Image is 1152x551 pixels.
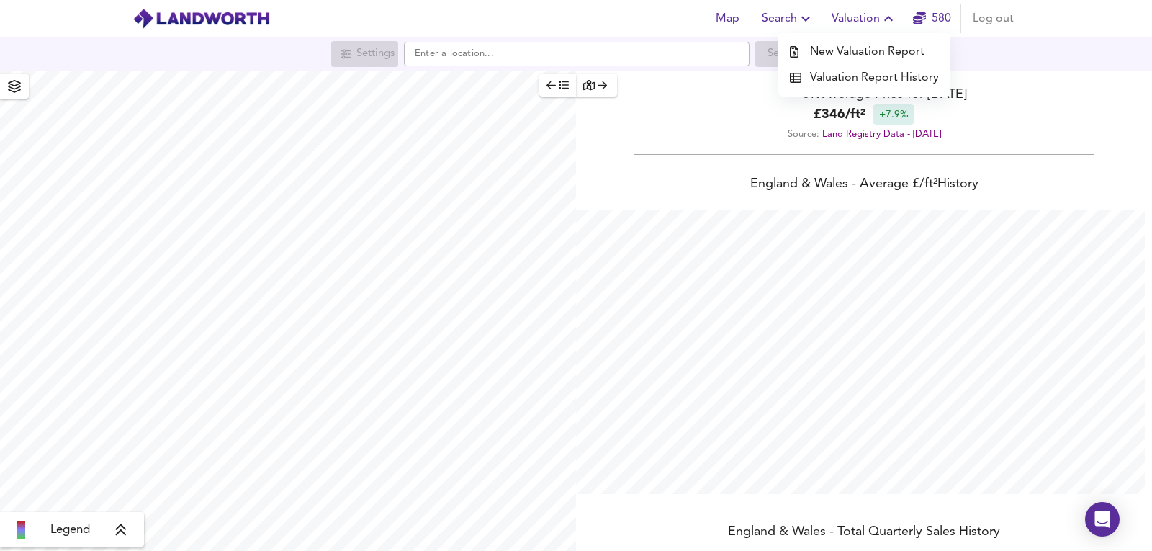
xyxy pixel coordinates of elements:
[814,105,865,125] b: £ 346 / ft²
[778,39,950,65] a: New Valuation Report
[873,104,914,125] div: +7.9%
[331,41,398,67] div: Search for a location first or explore the map
[576,175,1152,195] div: England & Wales - Average £/ ft² History
[1085,502,1120,537] div: Open Intercom Messenger
[967,4,1020,33] button: Log out
[909,4,955,33] button: 580
[973,9,1014,29] span: Log out
[832,9,897,29] span: Valuation
[762,9,814,29] span: Search
[710,9,744,29] span: Map
[778,65,950,91] a: Valuation Report History
[822,130,941,139] a: Land Registry Data - [DATE]
[913,9,951,29] a: 580
[756,4,820,33] button: Search
[576,523,1152,543] div: England & Wales - Total Quarterly Sales History
[755,41,821,67] div: Search for a location first or explore the map
[576,125,1152,144] div: Source:
[50,521,90,539] span: Legend
[132,8,270,30] img: logo
[704,4,750,33] button: Map
[404,42,750,66] input: Enter a location...
[826,4,903,33] button: Valuation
